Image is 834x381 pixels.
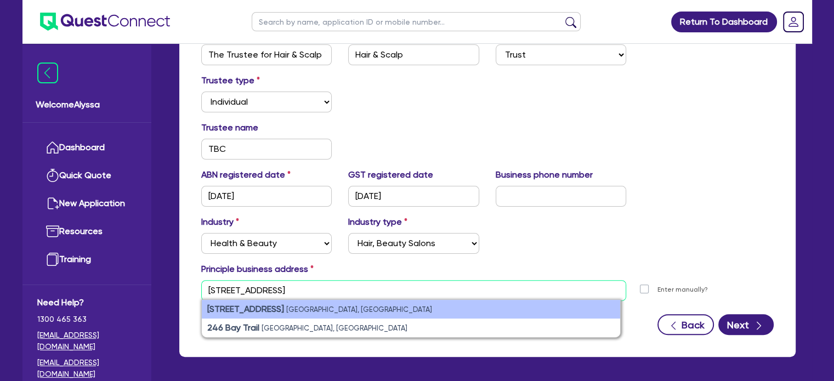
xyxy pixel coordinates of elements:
button: Back [657,314,714,335]
small: [GEOGRAPHIC_DATA], [GEOGRAPHIC_DATA] [286,305,432,314]
a: Quick Quote [37,162,137,190]
button: Next [718,314,774,335]
input: DD / MM / YYYY [201,186,332,207]
img: resources [46,225,59,238]
a: [EMAIL_ADDRESS][DOMAIN_NAME] [37,329,137,352]
img: training [46,253,59,266]
label: Trustee type [201,74,260,87]
label: Industry [201,215,239,229]
img: quick-quote [46,169,59,182]
a: Resources [37,218,137,246]
img: quest-connect-logo-blue [40,13,170,31]
img: icon-menu-close [37,62,58,83]
label: Trustee name [201,121,258,134]
span: Welcome Alyssa [36,98,138,111]
img: new-application [46,197,59,210]
strong: [STREET_ADDRESS] [207,304,284,314]
span: Need Help? [37,296,137,309]
a: New Application [37,190,137,218]
a: Dashboard [37,134,137,162]
label: GST registered date [348,168,433,181]
small: [GEOGRAPHIC_DATA], [GEOGRAPHIC_DATA] [262,324,407,332]
label: ABN registered date [201,168,291,181]
label: Business phone number [496,168,593,181]
label: Enter manually? [657,285,708,295]
span: 1300 465 363 [37,314,137,325]
a: Return To Dashboard [671,12,777,32]
strong: 246 Bay Trail [207,322,259,333]
input: DD / MM / YYYY [348,186,479,207]
input: Search by name, application ID or mobile number... [252,12,581,31]
label: Industry type [348,215,407,229]
a: [EMAIL_ADDRESS][DOMAIN_NAME] [37,357,137,380]
a: Dropdown toggle [779,8,808,36]
a: Training [37,246,137,274]
label: Principle business address [201,263,314,276]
